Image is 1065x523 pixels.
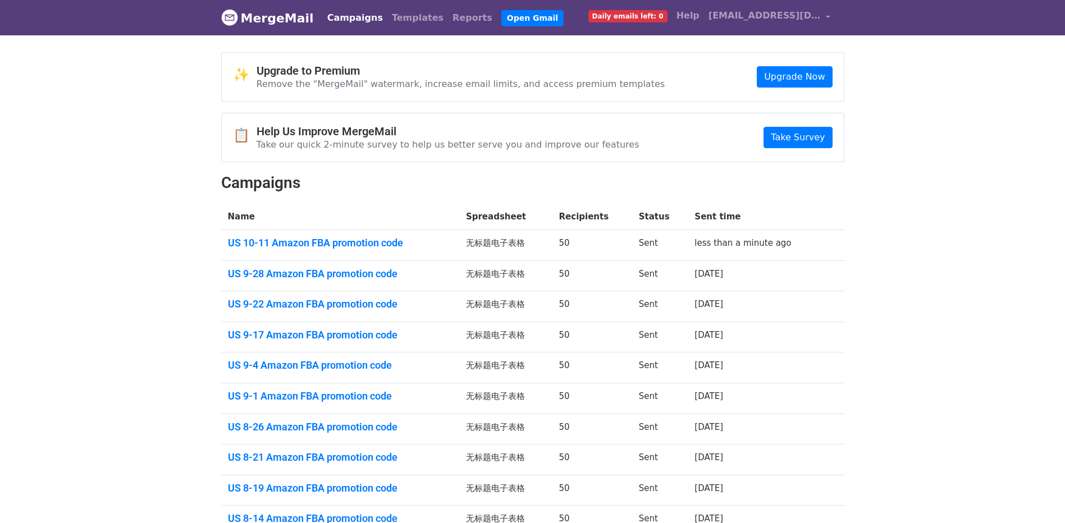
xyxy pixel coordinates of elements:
span: ✨ [233,67,257,83]
p: Take our quick 2-minute survey to help us better serve you and improve our features [257,139,639,150]
td: 50 [552,260,632,291]
a: Reports [448,7,497,29]
td: 无标题电子表格 [459,475,552,506]
p: Remove the "MergeMail" watermark, increase email limits, and access premium templates [257,78,665,90]
a: Templates [387,7,448,29]
a: US 8-26 Amazon FBA promotion code [228,421,452,433]
td: 50 [552,383,632,414]
td: Sent [632,475,688,506]
a: less than a minute ago [694,238,791,248]
td: Sent [632,352,688,383]
td: 无标题电子表格 [459,383,552,414]
a: [DATE] [694,299,723,309]
a: Daily emails left: 0 [584,4,672,27]
td: Sent [632,444,688,475]
h2: Campaigns [221,173,844,192]
a: [DATE] [694,360,723,370]
a: Take Survey [764,127,832,148]
a: US 9-22 Amazon FBA promotion code [228,298,452,310]
td: 无标题电子表格 [459,322,552,352]
th: Spreadsheet [459,204,552,230]
td: 无标题电子表格 [459,444,552,475]
a: Campaigns [323,7,387,29]
a: US 10-11 Amazon FBA promotion code [228,237,452,249]
a: US 9-1 Amazon FBA promotion code [228,390,452,402]
a: [DATE] [694,391,723,401]
td: Sent [632,322,688,352]
th: Name [221,204,459,230]
a: [DATE] [694,422,723,432]
a: [DATE] [694,483,723,493]
a: MergeMail [221,6,314,30]
a: US 9-4 Amazon FBA promotion code [228,359,452,371]
a: US 9-17 Amazon FBA promotion code [228,329,452,341]
td: Sent [632,291,688,322]
a: US 9-28 Amazon FBA promotion code [228,268,452,280]
h4: Help Us Improve MergeMail [257,125,639,138]
a: [DATE] [694,452,723,462]
img: MergeMail logo [221,9,238,26]
a: Help [672,4,704,27]
td: 无标题电子表格 [459,414,552,444]
td: Sent [632,414,688,444]
th: Recipients [552,204,632,230]
th: Sent time [688,204,827,230]
td: Sent [632,260,688,291]
td: 无标题电子表格 [459,352,552,383]
a: Open Gmail [501,10,564,26]
a: Upgrade Now [757,66,832,88]
td: 50 [552,414,632,444]
h4: Upgrade to Premium [257,64,665,77]
th: Status [632,204,688,230]
td: 50 [552,352,632,383]
td: 50 [552,230,632,261]
td: 50 [552,291,632,322]
span: [EMAIL_ADDRESS][DOMAIN_NAME] [709,9,821,22]
td: 无标题电子表格 [459,260,552,291]
td: 50 [552,475,632,506]
a: [EMAIL_ADDRESS][DOMAIN_NAME] [704,4,835,31]
td: Sent [632,230,688,261]
td: 无标题电子表格 [459,291,552,322]
td: 无标题电子表格 [459,230,552,261]
a: US 8-21 Amazon FBA promotion code [228,451,452,464]
td: Sent [632,383,688,414]
a: [DATE] [694,269,723,279]
td: 50 [552,322,632,352]
span: Daily emails left: 0 [588,10,668,22]
td: 50 [552,444,632,475]
a: [DATE] [694,330,723,340]
span: 📋 [233,127,257,144]
a: US 8-19 Amazon FBA promotion code [228,482,452,494]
